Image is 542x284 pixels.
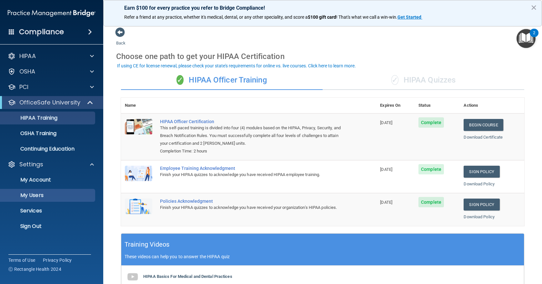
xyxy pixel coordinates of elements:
[160,119,344,124] a: HIPAA Officer Certification
[397,15,422,20] a: Get Started
[176,75,184,85] span: ✓
[117,64,356,68] div: If using CE for license renewal, please check your state's requirements for online vs. live cours...
[418,117,444,128] span: Complete
[125,239,170,250] h5: Training Videos
[418,197,444,207] span: Complete
[376,98,415,113] th: Expires On
[4,115,57,121] p: HIPAA Training
[308,15,336,20] strong: $100 gift card
[19,52,36,60] p: HIPAA
[160,204,344,211] div: Finish your HIPAA quizzes to acknowledge you have received your organization’s HIPAA policies.
[464,181,495,186] a: Download Policy
[380,200,392,205] span: [DATE]
[160,124,344,147] div: This self-paced training is divided into four (4) modules based on the HIPAA, Privacy, Security, ...
[19,27,64,36] h4: Compliance
[460,98,524,113] th: Actions
[160,199,344,204] div: Policies Acknowledgment
[464,199,499,211] a: Sign Policy
[517,29,536,48] button: Open Resource Center, 2 new notifications
[391,75,398,85] span: ✓
[380,120,392,125] span: [DATE]
[19,161,43,168] p: Settings
[143,274,232,279] b: HIPAA Basics For Medical and Dental Practices
[4,208,92,214] p: Services
[121,71,323,90] div: HIPAA Officer Training
[323,71,524,90] div: HIPAA Quizzes
[533,33,535,41] div: 2
[464,119,503,131] a: Begin Course
[4,192,92,199] p: My Users
[464,214,495,219] a: Download Policy
[43,257,72,263] a: Privacy Policy
[8,161,94,168] a: Settings
[19,83,28,91] p: PCI
[116,33,125,45] a: Back
[124,15,308,20] span: Refer a friend at any practice, whether it's medical, dental, or any other speciality, and score a
[160,166,344,171] div: Employee Training Acknowledgment
[8,83,94,91] a: PCI
[19,68,35,75] p: OSHA
[397,15,421,20] strong: Get Started
[4,146,92,152] p: Continuing Education
[380,167,392,172] span: [DATE]
[126,270,139,283] img: gray_youtube_icon.38fcd6cc.png
[336,15,397,20] span: ! That's what we call a win-win.
[19,99,80,106] p: OfficeSafe University
[531,2,537,13] button: Close
[4,177,92,183] p: My Account
[464,135,503,140] a: Download Certificate
[160,171,344,179] div: Finish your HIPAA quizzes to acknowledge you have received HIPAA employee training.
[8,68,94,75] a: OSHA
[4,223,92,230] p: Sign Out
[8,52,94,60] a: HIPAA
[8,266,61,272] span: Ⓒ Rectangle Health 2024
[125,254,521,259] p: These videos can help you to answer the HIPAA quiz
[418,164,444,174] span: Complete
[116,63,357,69] button: If using CE for license renewal, please check your state's requirements for online vs. live cours...
[464,166,499,178] a: Sign Policy
[160,147,344,155] div: Completion Time: 2 hours
[415,98,460,113] th: Status
[116,47,529,66] div: Choose one path to get your HIPAA Certification
[8,257,35,263] a: Terms of Use
[124,5,521,11] p: Earn $100 for every practice you refer to Bridge Compliance!
[430,238,534,264] iframe: Drift Widget Chat Controller
[8,7,95,20] img: PMB logo
[8,99,94,106] a: OfficeSafe University
[121,98,156,113] th: Name
[4,130,56,137] p: OSHA Training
